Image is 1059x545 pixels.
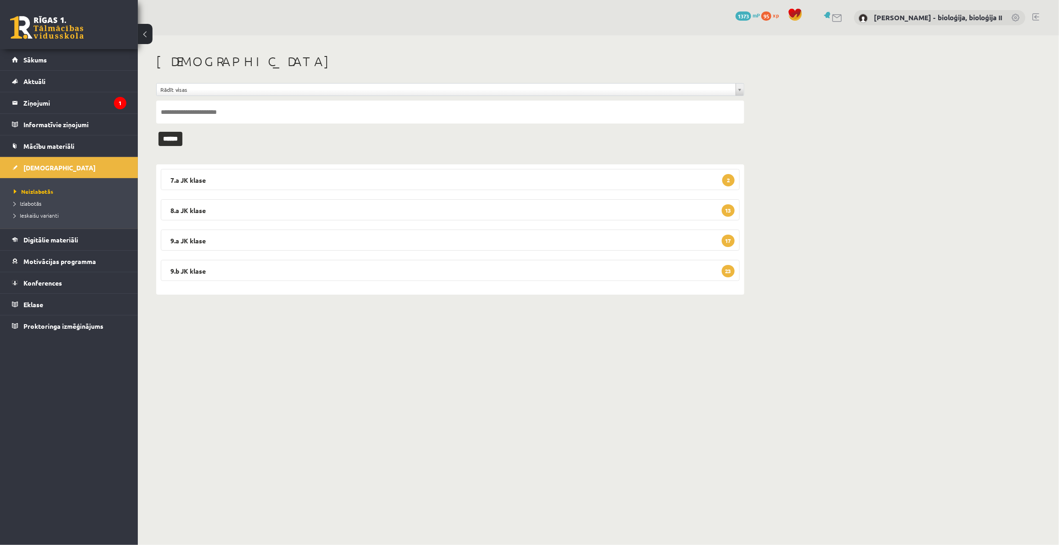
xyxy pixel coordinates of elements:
[161,199,740,220] legend: 8.a JK klase
[12,251,126,272] a: Motivācijas programma
[12,135,126,157] a: Mācību materiāli
[23,92,126,113] legend: Ziņojumi
[23,56,47,64] span: Sākums
[14,200,41,207] span: Izlabotās
[874,13,1002,22] a: [PERSON_NAME] - bioloģija, bioloģija II
[736,11,751,21] span: 1373
[859,14,868,23] img: Elza Saulīte - bioloģija, bioloģija II
[14,212,59,219] span: Ieskaišu varianti
[12,315,126,337] a: Proktoringa izmēģinājums
[23,279,62,287] span: Konferences
[23,322,103,330] span: Proktoringa izmēģinājums
[12,71,126,92] a: Aktuāli
[12,92,126,113] a: Ziņojumi1
[753,11,760,19] span: mP
[773,11,779,19] span: xp
[761,11,771,21] span: 95
[722,204,735,217] span: 13
[23,236,78,244] span: Digitālie materiāli
[23,163,96,172] span: [DEMOGRAPHIC_DATA]
[161,169,740,190] legend: 7.a JK klase
[14,199,129,208] a: Izlabotās
[23,114,126,135] legend: Informatīvie ziņojumi
[10,16,84,39] a: Rīgas 1. Tālmācības vidusskola
[23,257,96,265] span: Motivācijas programma
[23,300,43,309] span: Eklase
[14,187,129,196] a: Neizlabotās
[722,265,735,277] span: 23
[156,54,744,69] h1: [DEMOGRAPHIC_DATA]
[761,11,783,19] a: 95 xp
[12,49,126,70] a: Sākums
[12,157,126,178] a: [DEMOGRAPHIC_DATA]
[157,84,744,96] a: Rādīt visas
[23,142,74,150] span: Mācību materiāli
[722,174,735,186] span: 2
[14,211,129,219] a: Ieskaišu varianti
[12,229,126,250] a: Digitālie materiāli
[14,188,53,195] span: Neizlabotās
[12,294,126,315] a: Eklase
[12,114,126,135] a: Informatīvie ziņojumi
[736,11,760,19] a: 1373 mP
[722,235,735,247] span: 17
[23,77,45,85] span: Aktuāli
[161,230,740,251] legend: 9.a JK klase
[114,97,126,109] i: 1
[12,272,126,293] a: Konferences
[161,260,740,281] legend: 9.b JK klase
[160,84,732,96] span: Rādīt visas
